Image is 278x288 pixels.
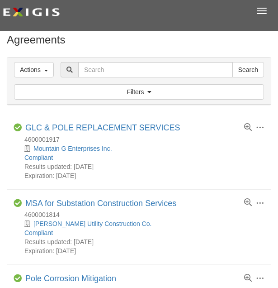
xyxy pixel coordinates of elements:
a: Pole Corrosion Mitigation [25,274,116,283]
div: Wilson Utility Construction Co. [14,219,271,228]
div: Expiration: [DATE] [14,171,264,180]
div: 4600001917 [14,135,271,144]
a: View results summary [244,199,252,207]
div: Expiration: [DATE] [14,246,264,255]
div: Results updated: [DATE] [14,162,264,171]
div: MSA for Substation Construction Services [25,199,176,209]
a: [PERSON_NAME] Utility Construction Co. [33,220,151,227]
input: Search [78,62,233,77]
div: GLC & POLE REPLACEMENT SERVICES [25,123,180,133]
a: Compliant [14,154,53,161]
div: 4600001814 [14,210,271,219]
a: GLC & POLE REPLACEMENT SERVICES [25,123,180,132]
div: Results updated: [DATE] [14,237,264,246]
a: Compliant [14,229,53,236]
a: View results summary [244,274,252,283]
a: MSA for Substation Construction Services [25,199,176,208]
i: Compliant [14,199,22,207]
h1: Agreements [7,34,271,46]
a: Mountain G Enterprises Inc. [33,145,112,152]
a: Filters [14,84,264,100]
i: Compliant [14,124,22,132]
div: Mountain G Enterprises Inc. [14,144,271,153]
input: Search [232,62,264,77]
div: Pole Corrosion Mitigation [25,274,116,284]
a: View results summary [244,124,252,132]
i: Compliant [14,274,22,283]
button: Actions [14,62,54,77]
span: Actions [20,66,41,73]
